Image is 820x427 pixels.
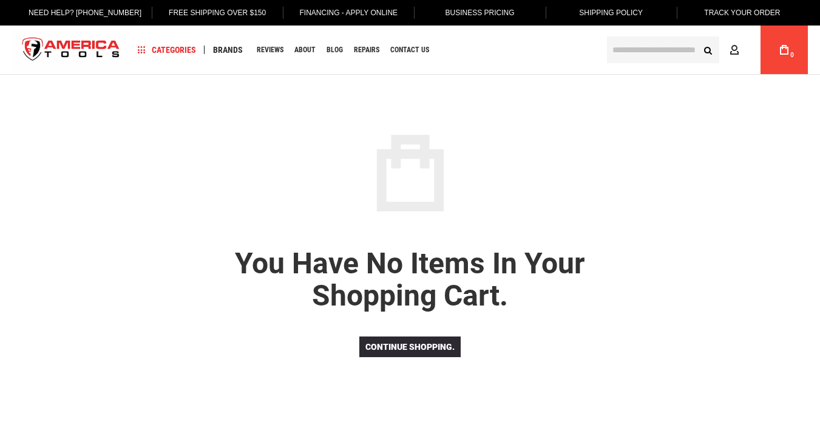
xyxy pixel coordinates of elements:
a: About [289,42,321,58]
a: Categories [132,42,202,58]
span: 0 [790,52,794,58]
span: Repairs [354,46,379,53]
span: Blog [327,46,343,53]
a: Contact Us [385,42,435,58]
img: America Tools [12,27,130,73]
a: store logo [12,27,130,73]
span: Reviews [257,46,283,53]
a: Repairs [348,42,385,58]
a: Brands [208,42,248,58]
p: You have no items in your shopping cart. [192,248,629,312]
a: Reviews [251,42,289,58]
span: Shipping Policy [579,9,643,17]
span: About [294,46,316,53]
span: Brands [213,46,243,54]
span: Contact Us [390,46,429,53]
button: Search [696,38,719,61]
a: 0 [773,26,796,74]
span: Categories [138,46,196,54]
a: Blog [321,42,348,58]
a: Continue shopping. [359,336,461,357]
